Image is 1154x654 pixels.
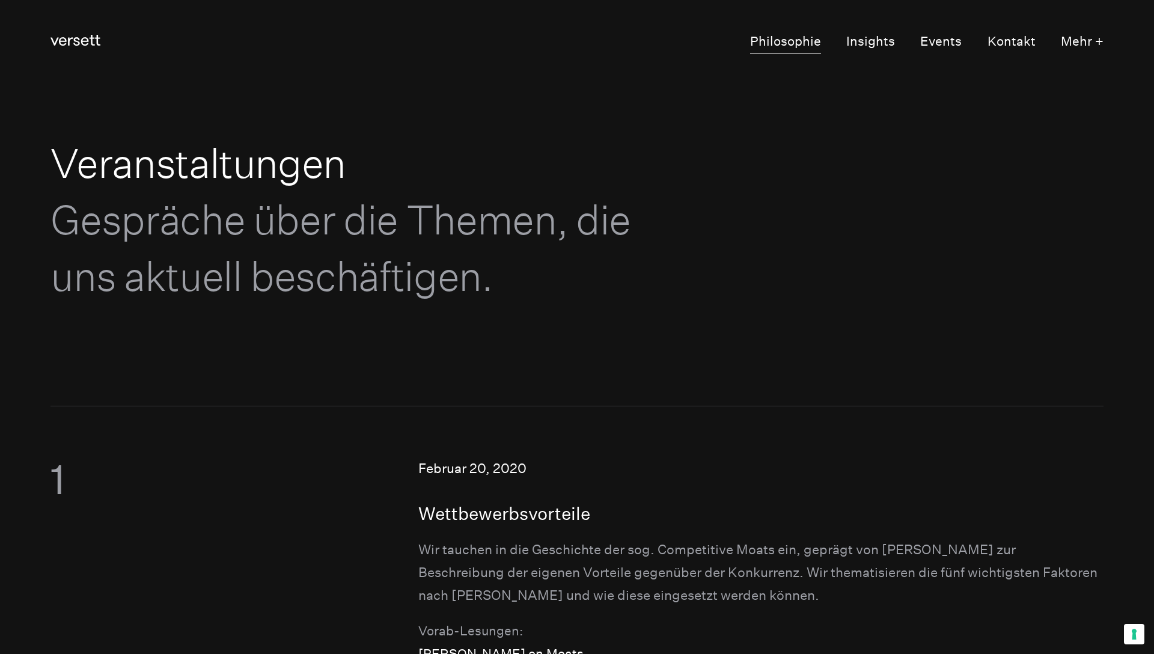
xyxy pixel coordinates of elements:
[418,457,1103,480] p: Februar 20, 2020
[1124,624,1144,644] button: Your consent preferences for tracking technologies
[418,501,1103,526] h4: Wettbewerbsvorteile
[1061,30,1104,54] button: Mehr +
[418,539,1103,607] p: Wir tauchen in die Geschichte der sog. Competitive Moats ein, geprägt von [PERSON_NAME] zur Besch...
[920,30,962,54] a: Events
[50,196,630,299] span: Gespräche über die Themen, die uns aktuell beschäftigen.
[846,30,895,54] a: Insights
[50,135,699,305] h1: Veranstaltungen
[750,30,821,54] a: Philosophie
[418,620,1103,643] div: Vorab-Lesungen:
[988,30,1036,54] a: Kontakt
